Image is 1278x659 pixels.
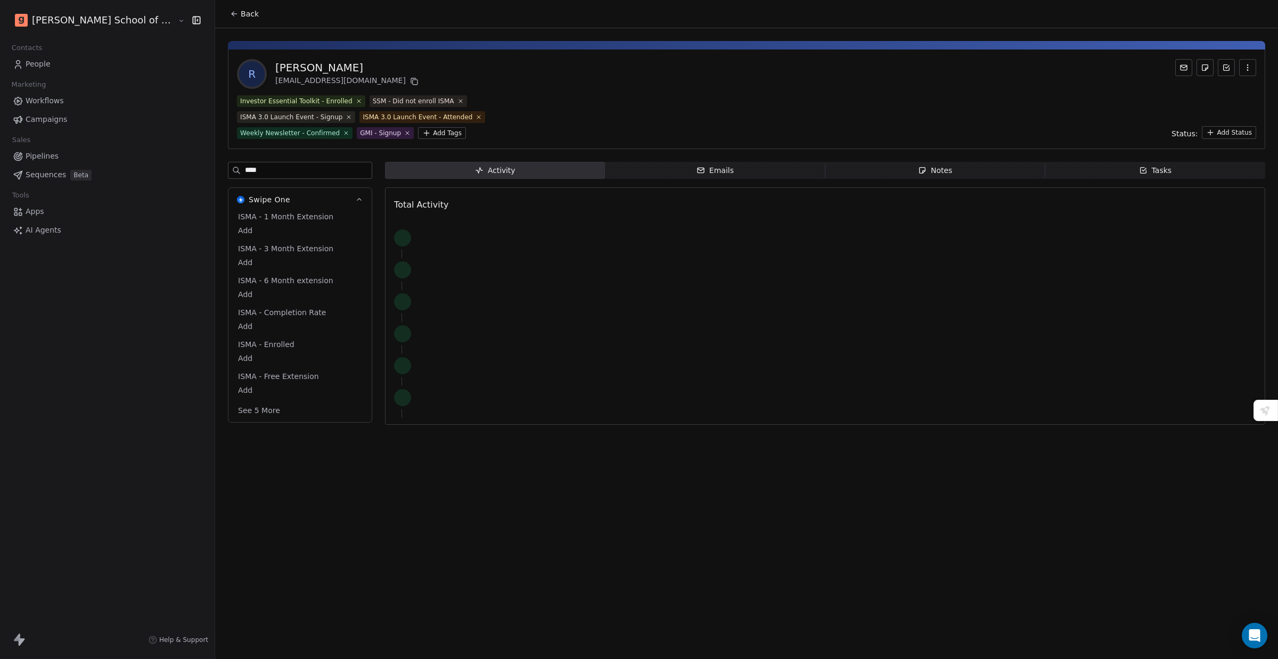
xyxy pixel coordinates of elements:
[275,75,421,88] div: [EMAIL_ADDRESS][DOMAIN_NAME]
[7,77,51,93] span: Marketing
[236,307,328,318] span: ISMA - Completion Rate
[238,385,362,396] span: Add
[697,165,734,176] div: Emails
[236,243,335,254] span: ISMA - 3 Month Extension
[26,225,61,236] span: AI Agents
[15,14,28,27] img: Goela%20School%20Logos%20(4).png
[9,203,206,220] a: Apps
[149,636,208,644] a: Help & Support
[26,59,51,70] span: People
[238,321,362,332] span: Add
[228,188,372,211] button: Swipe OneSwipe One
[7,132,35,148] span: Sales
[373,96,454,106] div: SSM - Did not enroll ISMA
[9,221,206,239] a: AI Agents
[363,112,472,122] div: ISMA 3.0 Launch Event - Attended
[9,166,206,184] a: SequencesBeta
[238,225,362,236] span: Add
[240,128,340,138] div: Weekly Newsletter - Confirmed
[237,196,244,203] img: Swipe One
[240,96,353,106] div: Investor Essential Toolkit - Enrolled
[1242,623,1267,648] div: Open Intercom Messenger
[1202,126,1256,139] button: Add Status
[1139,165,1172,176] div: Tasks
[239,61,265,87] span: r
[418,127,466,139] button: Add Tags
[9,55,206,73] a: People
[13,11,170,29] button: [PERSON_NAME] School of Finance LLP
[236,211,335,222] span: ISMA - 1 Month Extension
[1171,128,1198,139] span: Status:
[236,275,335,286] span: ISMA - 6 Month extension
[7,187,34,203] span: Tools
[26,206,44,217] span: Apps
[238,257,362,268] span: Add
[236,339,297,350] span: ISMA - Enrolled
[238,289,362,300] span: Add
[918,165,952,176] div: Notes
[238,353,362,364] span: Add
[9,92,206,110] a: Workflows
[7,40,47,56] span: Contacts
[241,9,259,19] span: Back
[360,128,401,138] div: GMI - Signup
[236,371,321,382] span: ISMA - Free Extension
[26,169,66,180] span: Sequences
[70,170,92,180] span: Beta
[9,111,206,128] a: Campaigns
[232,401,286,420] button: See 5 More
[228,211,372,422] div: Swipe OneSwipe One
[9,147,206,165] a: Pipelines
[394,200,448,210] span: Total Activity
[26,95,64,106] span: Workflows
[26,114,67,125] span: Campaigns
[32,13,175,27] span: [PERSON_NAME] School of Finance LLP
[240,112,342,122] div: ISMA 3.0 Launch Event - Signup
[249,194,290,205] span: Swipe One
[26,151,59,162] span: Pipelines
[224,4,265,23] button: Back
[159,636,208,644] span: Help & Support
[275,60,421,75] div: [PERSON_NAME]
